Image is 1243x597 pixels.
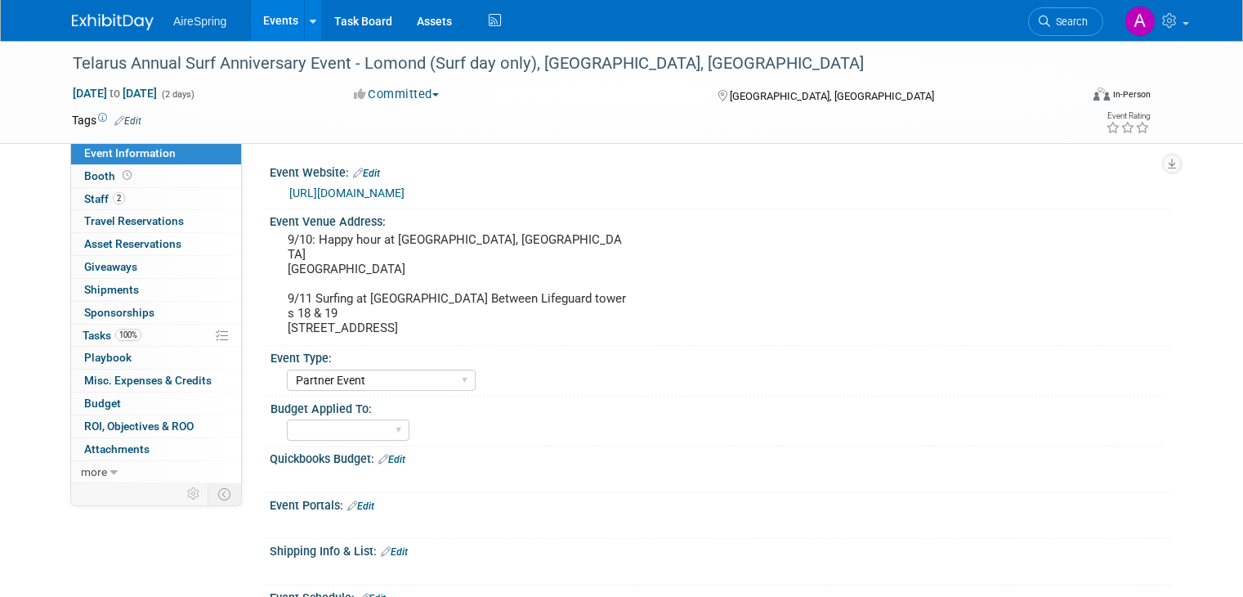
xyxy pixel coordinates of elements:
[270,447,1171,468] div: Quickbooks Budget:
[270,160,1171,182] div: Event Website:
[160,89,194,100] span: (2 days)
[83,329,141,342] span: Tasks
[991,85,1151,110] div: Event Format
[84,442,150,456] span: Attachments
[81,465,107,478] span: more
[84,283,139,296] span: Shipments
[348,86,445,103] button: Committed
[71,461,241,483] a: more
[271,397,1164,417] div: Budget Applied To:
[270,539,1171,560] div: Shipping Info & List:
[271,346,1164,366] div: Event Type:
[173,15,226,28] span: AireSpring
[71,142,241,164] a: Event Information
[71,393,241,415] a: Budget
[270,209,1171,230] div: Event Venue Address:
[180,483,208,505] td: Personalize Event Tab Strip
[270,493,1171,514] div: Event Portals:
[84,260,137,273] span: Giveaways
[1112,88,1151,101] div: In-Person
[84,351,132,364] span: Playbook
[378,454,405,465] a: Edit
[71,438,241,460] a: Attachments
[208,483,242,505] td: Toggle Event Tabs
[72,112,141,128] td: Tags
[347,500,374,512] a: Edit
[288,232,628,335] pre: 9/10: Happy hour at [GEOGRAPHIC_DATA], [GEOGRAPHIC_DATA] [GEOGRAPHIC_DATA] 9/11 Surfing at [GEOGR...
[107,87,123,100] span: to
[84,237,181,250] span: Asset Reservations
[1125,6,1156,37] img: Angie Handal
[71,370,241,392] a: Misc. Expenses & Credits
[1093,88,1110,101] img: Format-Inperson.png
[1028,7,1103,36] a: Search
[84,397,121,410] span: Budget
[115,329,141,341] span: 100%
[353,168,380,179] a: Edit
[113,192,125,204] span: 2
[1106,112,1150,120] div: Event Rating
[289,186,405,200] a: [URL][DOMAIN_NAME]
[67,49,1059,79] div: Telarus Annual Surf Anniversary Event - Lomond (Surf day only), [GEOGRAPHIC_DATA], [GEOGRAPHIC_DATA]
[114,115,141,127] a: Edit
[72,14,154,30] img: ExhibitDay
[71,165,241,187] a: Booth
[119,169,135,182] span: Booth not reserved yet
[71,188,241,210] a: Staff2
[84,169,135,182] span: Booth
[71,233,241,255] a: Asset Reservations
[84,420,194,433] span: ROI, Objectives & ROO
[84,374,212,387] span: Misc. Expenses & Credits
[71,302,241,324] a: Sponsorships
[71,347,241,369] a: Playbook
[84,306,154,319] span: Sponsorships
[71,279,241,301] a: Shipments
[84,146,176,159] span: Event Information
[381,546,408,558] a: Edit
[71,325,241,347] a: Tasks100%
[72,86,158,101] span: [DATE] [DATE]
[71,256,241,278] a: Giveaways
[84,214,184,227] span: Travel Reservations
[1050,16,1088,28] span: Search
[84,192,125,205] span: Staff
[71,210,241,232] a: Travel Reservations
[730,90,934,102] span: [GEOGRAPHIC_DATA], [GEOGRAPHIC_DATA]
[71,415,241,438] a: ROI, Objectives & ROO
